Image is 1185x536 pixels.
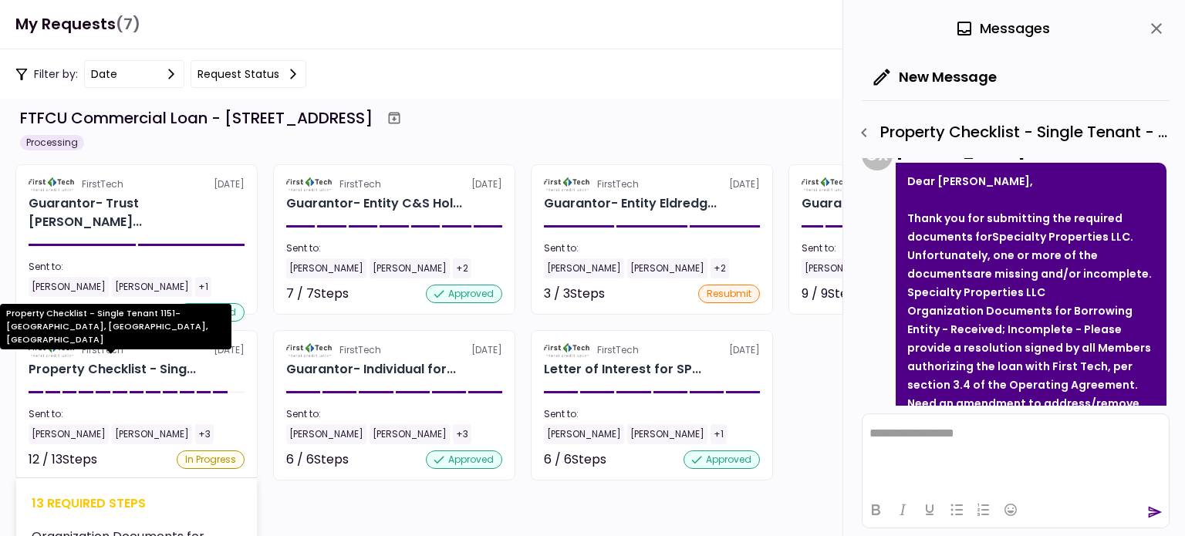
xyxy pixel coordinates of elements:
[998,499,1024,521] button: Emojis
[544,360,701,379] div: Letter of Interest for SPECIALTY PROPERTIES LLC 1151-B Hospital Way Pocatello
[907,248,1098,281] strong: Unfortunately, one or more of the documents
[29,450,97,469] div: 12 / 13 Steps
[1143,15,1170,42] button: close
[370,258,450,278] div: [PERSON_NAME]
[544,285,605,303] div: 3 / 3 Steps
[286,424,366,444] div: [PERSON_NAME]
[863,499,889,521] button: Bold
[286,241,502,255] div: Sent to:
[802,177,849,191] img: Partner logo
[802,194,978,213] div: Guarantor- Individual Charles Eldredge
[917,499,943,521] button: Underline
[286,407,502,421] div: Sent to:
[544,241,760,255] div: Sent to:
[112,277,192,297] div: [PERSON_NAME]
[627,258,707,278] div: [PERSON_NAME]
[992,229,1130,244] strong: Specialty Properties LLC
[426,285,502,303] div: approved
[178,303,245,322] div: submitted
[802,241,1018,255] div: Sent to:
[286,258,366,278] div: [PERSON_NAME]
[286,450,349,469] div: 6 / 6 Steps
[544,194,717,213] div: Guarantor- Entity Eldredge Management LLC
[544,343,591,357] img: Partner logo
[544,343,760,357] div: [DATE]
[29,424,109,444] div: [PERSON_NAME]
[597,343,639,357] div: FirstTech
[112,424,192,444] div: [PERSON_NAME]
[29,303,89,322] div: 2 / 2 Steps
[195,424,214,444] div: +3
[195,277,211,297] div: +1
[29,177,245,191] div: [DATE]
[286,194,462,213] div: Guarantor- Entity C&S Holdings Corporation
[453,258,471,278] div: +2
[862,57,1009,97] button: New Message
[944,499,970,521] button: Bullet list
[544,177,591,191] img: Partner logo
[597,177,639,191] div: FirstTech
[907,172,1155,190] div: Dear [PERSON_NAME],
[29,277,109,297] div: [PERSON_NAME]
[286,177,502,191] div: [DATE]
[711,258,729,278] div: +2
[380,104,408,132] button: Archive workflow
[15,60,306,88] div: Filter by:
[29,360,196,379] div: Property Checklist - Single Tenant 1151-B Hospital Wy, Pocatello, ID
[544,424,624,444] div: [PERSON_NAME]
[286,343,502,357] div: [DATE]
[802,285,863,303] div: 9 / 9 Steps
[851,120,1170,146] div: Property Checklist - Single Tenant - Organization Documents for Borrowing Entity
[29,407,245,421] div: Sent to:
[890,499,916,521] button: Italic
[1147,504,1163,520] button: send
[973,266,1149,281] strong: are missing and/or incomplete
[544,407,760,421] div: Sent to:
[370,424,450,444] div: [PERSON_NAME]
[286,177,333,191] img: Partner logo
[627,424,707,444] div: [PERSON_NAME]
[29,194,245,231] div: Guarantor- Trust Charles James and Shel Alene Eldredge Living Trust
[20,106,373,130] div: FTFCU Commercial Loan - [STREET_ADDRESS]
[907,209,1155,246] div: Thank you for submitting the required documents for .
[802,177,1018,191] div: [DATE]
[971,499,997,521] button: Numbered list
[802,258,882,278] div: [PERSON_NAME]
[339,343,381,357] div: FirstTech
[286,285,349,303] div: 7 / 7 Steps
[15,8,140,40] h1: My Requests
[177,450,245,469] div: In Progress
[426,450,502,469] div: approved
[907,246,1155,283] div: .
[82,177,123,191] div: FirstTech
[84,60,184,88] button: date
[20,135,84,150] div: Processing
[544,258,624,278] div: [PERSON_NAME]
[32,494,241,513] div: 13 required steps
[863,414,1169,491] iframe: Rich Text Area
[907,285,1045,300] strong: Specialty Properties LLC
[955,17,1050,40] div: Messages
[339,177,381,191] div: FirstTech
[544,450,606,469] div: 6 / 6 Steps
[29,260,245,274] div: Sent to:
[684,450,760,469] div: approved
[286,360,456,379] div: Guarantor- Individual for SPECIALTY PROPERTIES LLC Shel Eldredge
[453,424,471,444] div: +3
[29,177,76,191] img: Partner logo
[116,8,140,40] span: (7)
[286,343,333,357] img: Partner logo
[711,424,727,444] div: +1
[91,66,117,83] div: date
[907,303,1151,393] strong: Organization Documents for Borrowing Entity - Received; Incomplete - Please provide a resolution ...
[191,60,306,88] button: Request status
[544,177,760,191] div: [DATE]
[907,396,1143,448] strong: Need an amendment to address/remove prior Lender in the 2nd Amendment to the Operating Agreement.
[698,285,760,303] div: resubmit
